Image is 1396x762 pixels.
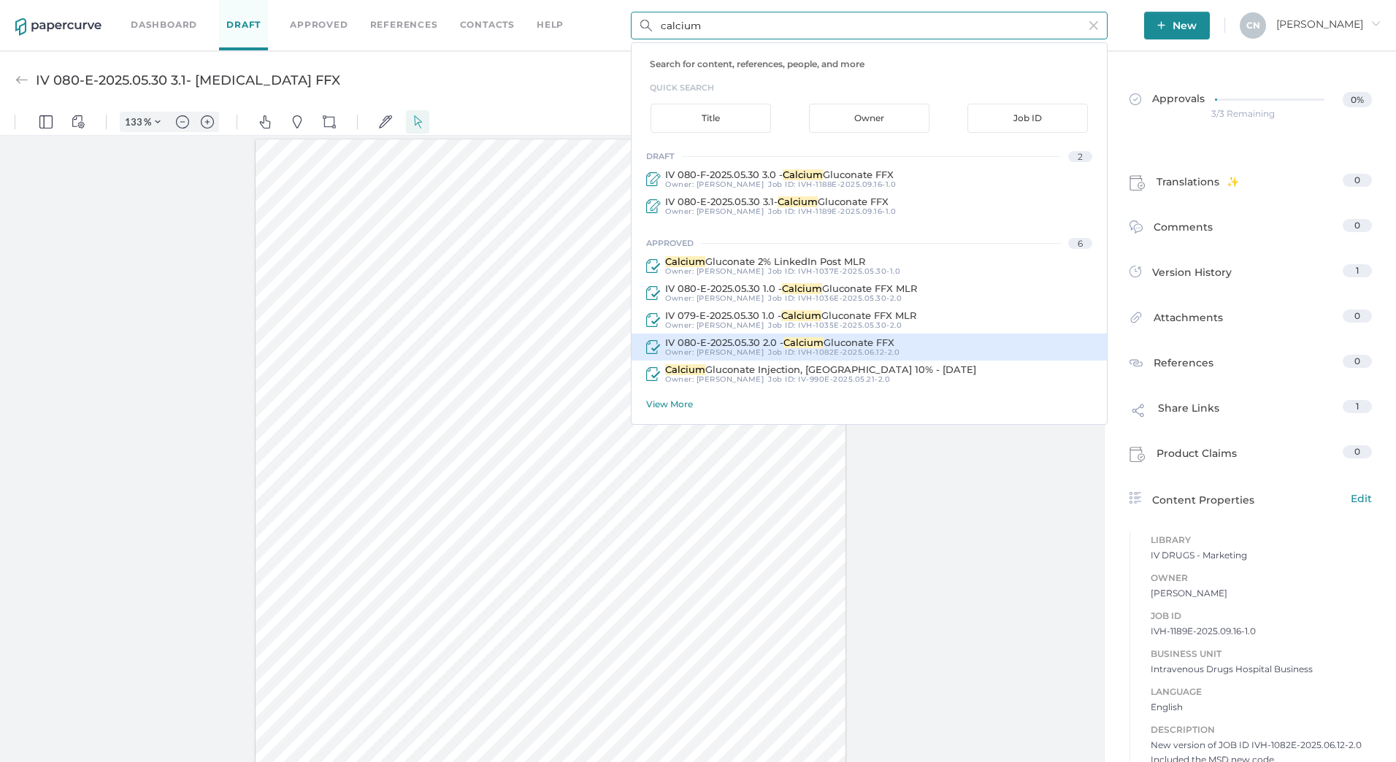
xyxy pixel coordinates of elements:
div: Job ID : [768,321,902,330]
h3: quick search [650,80,1107,96]
a: Attachments0 [1130,309,1372,332]
span: [PERSON_NAME] [697,207,764,216]
img: approved-icon.9c241b8e.svg [646,313,661,327]
div: Job ID : [768,207,896,216]
span: [PERSON_NAME] [697,180,764,189]
i: arrow_right [1370,18,1381,28]
span: Translations [1157,174,1239,196]
a: Contacts [460,17,515,33]
span: 0 [1354,355,1360,366]
span: IV 080-F-2025.05.30 3.0 - [665,169,783,180]
div: Title [651,104,771,133]
span: IVH-1037E-2025.05.30-1.0 [798,266,900,276]
input: Set zoom [120,7,144,20]
a: IV 080-E-2025.05.30 3.1-CalciumGluconate FFX Owner: [PERSON_NAME] Job ID: IVH-1189E-2025.09.16-1.0 [632,193,1107,220]
span: Gluconate Injection, [GEOGRAPHIC_DATA] 10% - [DATE] [705,363,976,375]
img: claims-icon.71597b81.svg [1130,175,1146,191]
span: 0 [1354,220,1360,231]
img: default-magnifying-glass.svg [1078,7,1092,20]
span: Gluconate 2% LinkedIn Post MLR [705,255,865,267]
input: Search Workspace [631,12,1108,39]
div: Job ID : [768,294,902,303]
div: Job ID : [768,267,900,276]
span: % [144,7,151,19]
span: [PERSON_NAME] [697,320,764,330]
button: Zoom Controls [146,3,169,23]
img: chevron.svg [155,10,161,16]
img: back-arrow-grey.72011ae3.svg [15,74,28,87]
img: default-pan.svg [258,7,272,20]
div: 6 [1068,238,1092,249]
span: 1 [1356,265,1359,276]
button: Search [1073,1,1097,25]
div: View More [646,399,1107,409]
img: default-sign.svg [379,7,392,20]
img: versions-icon.ee5af6b0.svg [1130,266,1141,280]
img: default-pin.svg [291,7,304,20]
div: approved [646,238,694,249]
span: Job ID [1151,608,1372,624]
p: Search for content, references, people, and more [650,58,1107,71]
span: IVH-1188E-2025.09.16-1.0 [798,180,896,189]
img: content-properties-icon.34d20aed.svg [1130,492,1141,504]
span: Version History [1152,264,1232,285]
img: default-select.svg [411,7,424,20]
a: Version History1 [1130,264,1372,285]
a: Approved [290,17,348,33]
span: IVH-1082E-2025.06.12-2.0 [798,347,900,357]
span: IV-990E-2025.05.21-2.0 [798,374,890,384]
img: claims-icon.71597b81.svg [1130,447,1146,463]
span: IV 080-E-2025.05.30 1.0 - [665,282,782,294]
span: 0 [1354,310,1360,321]
span: Gluconate FFX [824,336,894,348]
img: comment-icon.4fbda5a2.svg [1130,220,1143,237]
img: draft-icon.2fe86ec2.svg [646,199,661,213]
span: Product Claims [1157,445,1237,467]
img: default-plus.svg [201,7,214,20]
a: IV 080-E-2025.05.30 1.0 -CalciumGluconate FFX MLR Owner: [PERSON_NAME] Job ID: IVH-1036E-2025.05.... [632,280,1107,307]
button: Zoom in [196,3,219,23]
span: English [1151,700,1372,715]
a: CalciumGluconate 2% LinkedIn Post MLR Owner: [PERSON_NAME] Job ID: IVH-1037E-2025.05.30-1.0 [632,253,1107,280]
img: shapes-icon.svg [323,7,336,20]
span: IV 079-E-2025.05.30 1.0 - [665,309,781,321]
div: Owner: [665,375,764,384]
span: References [1154,355,1213,374]
img: attachments-icon.0dd0e375.svg [1130,311,1143,328]
span: Business Unit [1151,646,1372,662]
a: IV 080-E-2025.05.30 2.0 -CalciumGluconate FFX Owner: [PERSON_NAME] Job ID: IVH-1082E-2025.06.12-2.0 [632,334,1107,361]
span: Calcium [665,255,705,267]
span: Calcium [783,336,824,348]
img: default-viewcontrols.svg [72,7,85,20]
span: IVH-1189E-2025.09.16-1.0 [798,207,896,216]
span: 0 [1354,446,1360,457]
a: Approvals0% [1121,77,1381,134]
span: Language [1151,684,1372,700]
img: cross-light-grey.10ea7ca4.svg [1089,21,1098,30]
img: draft-icon.2fe86ec2.svg [646,172,661,186]
img: default-minus.svg [176,7,189,20]
span: Owner [1151,570,1372,586]
span: [PERSON_NAME] [1151,586,1372,601]
div: help [537,17,564,33]
button: Zoom out [171,3,194,23]
div: 2 [1068,151,1092,162]
div: Job ID : [768,180,896,189]
span: Share Links [1158,400,1219,428]
a: Translations0 [1130,174,1372,196]
div: Owner: [665,207,764,216]
span: Calcium [778,196,818,207]
span: IV DRUGS - Marketing [1151,548,1372,563]
span: Calcium [782,282,822,294]
button: View Controls [66,1,90,25]
div: Job ID : [768,375,890,384]
a: Comments0 [1130,219,1372,242]
span: [PERSON_NAME] [697,374,764,384]
span: Calcium [665,363,705,375]
button: New [1144,12,1210,39]
span: IV 080-E-2025.05.30 3.1- [665,196,778,207]
img: share-link-icon.af96a55c.svg [1130,401,1147,423]
img: approved-icon.9c241b8e.svg [646,340,661,354]
img: search.bf03fe8b.svg [640,20,652,31]
span: Edit [1351,490,1372,507]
